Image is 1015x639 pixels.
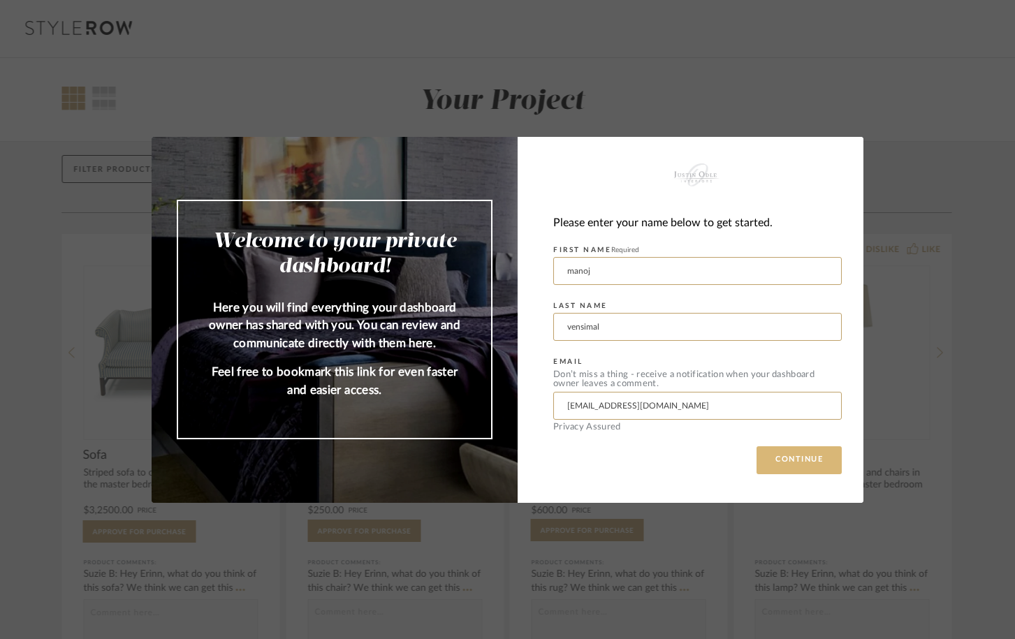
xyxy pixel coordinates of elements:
[553,392,842,420] input: Enter Email
[206,363,463,399] p: Feel free to bookmark this link for even faster and easier access.
[553,257,842,285] input: Enter First Name
[553,423,842,432] div: Privacy Assured
[553,370,842,388] div: Don’t miss a thing - receive a notification when your dashboard owner leaves a comment.
[553,313,842,341] input: Enter Last Name
[206,229,463,279] h2: Welcome to your private dashboard!
[553,246,639,254] label: FIRST NAME
[553,214,842,233] div: Please enter your name below to get started.
[553,358,583,366] label: EMAIL
[611,247,639,254] span: Required
[757,446,842,474] button: CONTINUE
[206,299,463,353] p: Here you will find everything your dashboard owner has shared with you. You can review and commun...
[553,302,608,310] label: LAST NAME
